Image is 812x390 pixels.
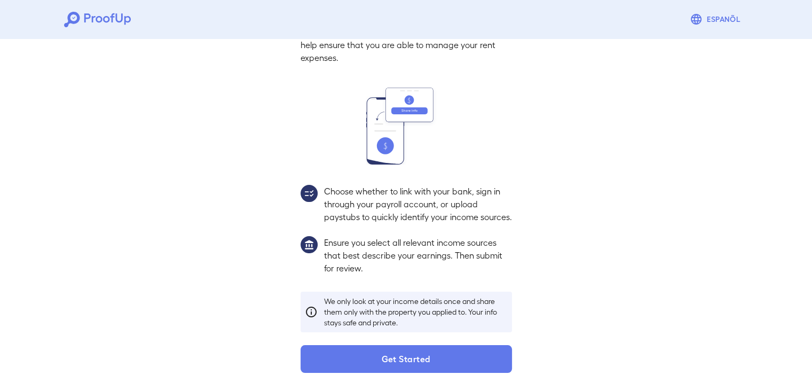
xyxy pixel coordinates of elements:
p: We only look at your income details once and share them only with the property you applied to. Yo... [324,296,508,328]
img: group1.svg [301,236,318,253]
button: Espanõl [685,9,748,30]
img: group2.svg [301,185,318,202]
p: Ensure you select all relevant income sources that best describe your earnings. Then submit for r... [324,236,512,275]
p: Choose whether to link with your bank, sign in through your payroll account, or upload paystubs t... [324,185,512,223]
p: In this step, you'll share your income sources with us to help ensure that you are able to manage... [301,26,512,64]
button: Get Started [301,345,512,373]
img: transfer_money.svg [366,88,446,165]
